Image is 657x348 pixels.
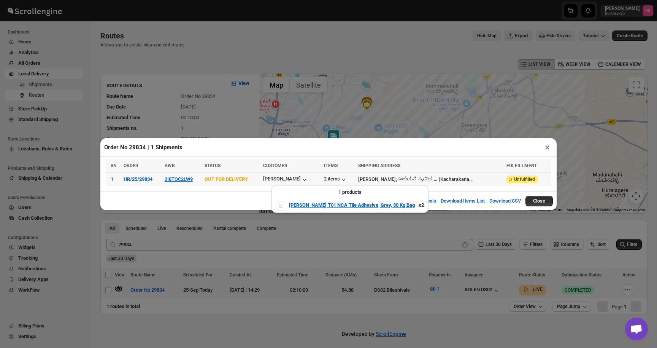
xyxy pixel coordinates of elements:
a: [PERSON_NAME] T01 NCA Tile Adhesive, Grey, 30 Kg Bag [289,201,415,209]
b: [PERSON_NAME] T01 NCA Tile Adhesive, Grey, 30 Kg Bag [289,202,415,208]
span: CUSTOMER [263,163,287,168]
td: 1 [106,172,121,186]
button: 2 items [324,176,348,184]
div: Kacharakanahalli, [GEOGRAPHIC_DATA] [440,176,475,183]
span: FULFILLMENT [506,163,537,168]
span: SHIPPING ADDRESS [358,163,400,168]
button: HR/25/29834 [124,176,152,182]
img: Item [276,201,285,211]
span: AWB [165,163,175,168]
span: ORDER [124,163,138,168]
button: 3I8TOC2LW9 [165,176,193,182]
button: [PERSON_NAME] [263,176,308,184]
span: STATUS [205,163,221,168]
button: × [542,142,553,153]
button: Download CSV [485,193,525,209]
button: Close [525,196,553,206]
button: Download Items List [436,193,489,209]
div: Open chat [625,318,648,340]
h2: Order No 29834 | 1 Shipments [104,144,182,151]
span: ITEMS [324,163,338,168]
span: Unfulfilled [514,176,535,182]
strong: x 2 [419,202,424,208]
span: SN [111,163,116,168]
span: OUT FOR DELIVERY [205,176,248,182]
div: | [358,176,501,183]
div: [PERSON_NAME],ಸಂಜೀವಿನಿ ಸೃಷ್ಟಿ Soukya Road [358,176,438,183]
div: 1 products [276,188,424,196]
